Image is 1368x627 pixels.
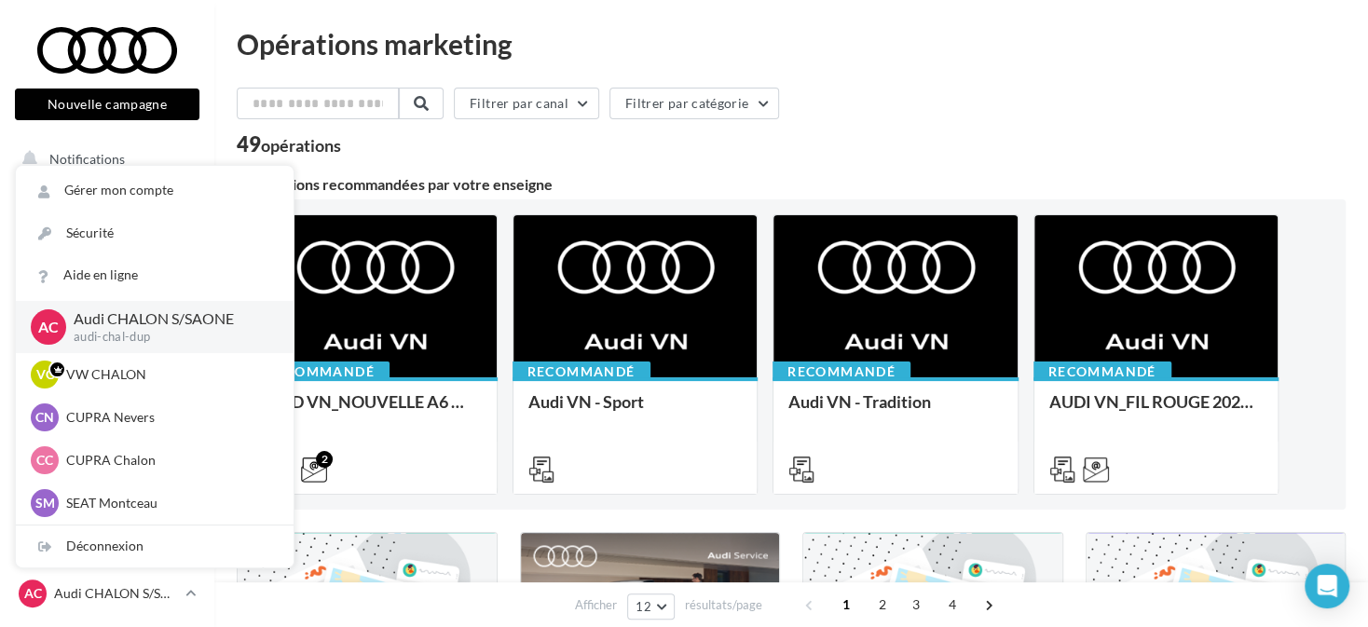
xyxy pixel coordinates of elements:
[831,590,861,620] span: 1
[1033,361,1171,382] div: Recommandé
[66,451,271,470] p: CUPRA Chalon
[575,596,617,614] span: Afficher
[11,186,203,225] a: Opérations
[528,392,743,429] div: Audi VN - Sport
[49,151,125,167] span: Notifications
[16,170,294,211] a: Gérer mon compte
[454,88,599,119] button: Filtrer par canal
[1305,564,1349,608] div: Open Intercom Messenger
[237,30,1346,58] div: Opérations marketing
[901,590,931,620] span: 3
[609,88,779,119] button: Filtrer par catégorie
[54,584,178,603] p: Audi CHALON S/SAONE
[788,392,1003,429] div: Audi VN - Tradition
[868,590,897,620] span: 2
[15,89,199,120] button: Nouvelle campagne
[316,451,333,468] div: 2
[11,280,203,320] a: Visibilité en ligne
[937,590,967,620] span: 4
[74,329,264,346] p: audi-chal-dup
[15,576,199,611] a: AC Audi CHALON S/SAONE
[24,584,42,603] span: AC
[11,232,203,272] a: Boîte de réception20
[252,361,390,382] div: Recommandé
[11,327,203,366] a: Campagnes
[66,494,271,512] p: SEAT Montceau
[66,408,271,427] p: CUPRA Nevers
[237,177,1346,192] div: 4 opérations recommandées par votre enseigne
[1049,392,1264,429] div: AUDI VN_FIL ROUGE 2025 - A1, Q2, Q3, Q5 et Q4 e-tron
[513,361,650,382] div: Recommandé
[35,408,54,427] span: CN
[773,361,910,382] div: Recommandé
[35,494,55,512] span: SM
[66,365,271,384] p: VW CHALON
[36,365,54,384] span: VC
[261,137,341,154] div: opérations
[685,596,762,614] span: résultats/page
[11,140,196,179] button: Notifications
[74,308,264,330] p: Audi CHALON S/SAONE
[16,212,294,254] a: Sécurité
[237,134,341,155] div: 49
[36,451,53,470] span: CC
[11,419,203,474] a: PLV et print personnalisable
[16,525,294,567] div: Déconnexion
[11,373,203,412] a: Médiathèque
[267,392,482,429] div: AUD VN_NOUVELLE A6 e-tron
[636,599,651,614] span: 12
[627,593,675,620] button: 12
[38,316,59,337] span: AC
[16,254,294,296] a: Aide en ligne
